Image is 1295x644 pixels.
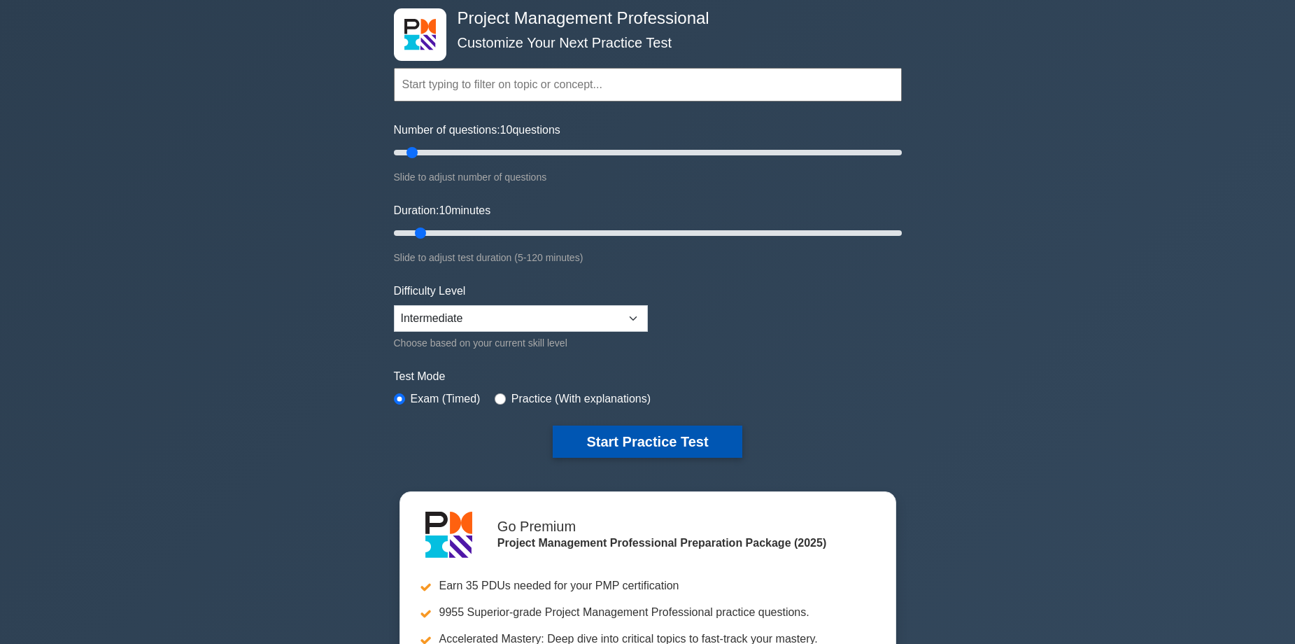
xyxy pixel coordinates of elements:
[394,68,902,101] input: Start typing to filter on topic or concept...
[394,202,491,219] label: Duration: minutes
[411,391,481,407] label: Exam (Timed)
[439,204,451,216] span: 10
[394,249,902,266] div: Slide to adjust test duration (5-120 minutes)
[553,426,742,458] button: Start Practice Test
[500,124,513,136] span: 10
[511,391,651,407] label: Practice (With explanations)
[452,8,833,29] h4: Project Management Professional
[394,122,560,139] label: Number of questions: questions
[394,368,902,385] label: Test Mode
[394,169,902,185] div: Slide to adjust number of questions
[394,335,648,351] div: Choose based on your current skill level
[394,283,466,300] label: Difficulty Level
